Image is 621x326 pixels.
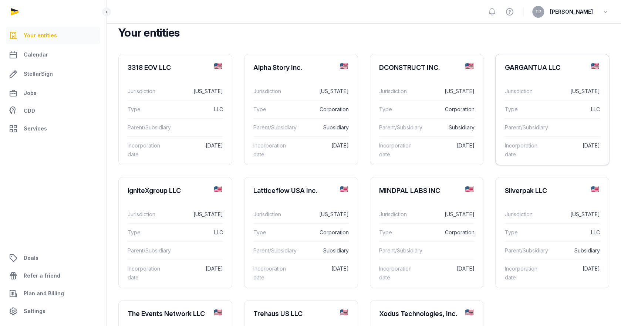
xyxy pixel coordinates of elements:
[6,27,100,44] a: Your entities
[340,63,348,69] img: us.png
[6,65,100,83] a: StellarSign
[128,228,163,237] dt: Type
[295,264,348,282] dd: [DATE]
[370,54,483,169] a: DCONSTRUCT INC.Jurisdiction[US_STATE]TypeCorporationParent/SubsidiarySubsidiaryIncorporation date...
[169,228,223,237] dd: LLC
[24,69,53,78] span: StellarSign
[379,87,415,96] dt: Jurisdiction
[421,141,474,159] dd: [DATE]
[128,141,163,159] dt: Incorporation date
[379,105,415,114] dt: Type
[295,228,348,237] dd: Corporation
[6,46,100,64] a: Calendar
[295,210,348,219] dd: [US_STATE]
[253,186,318,195] div: Latticeflow USA Inc.
[379,264,415,282] dt: Incorporation date
[253,264,289,282] dt: Incorporation date
[465,63,473,69] img: us.png
[423,123,475,132] dd: Subsidiary
[128,87,163,96] dt: Jurisdiction
[546,210,600,219] dd: [US_STATE]
[546,87,600,96] dd: [US_STATE]
[119,177,232,292] a: igniteXgroup LLCJurisdiction[US_STATE]TypeLLCParent/SubsidiaryIncorporation date[DATE]
[169,141,223,159] dd: [DATE]
[24,106,35,115] span: CDD
[295,141,348,159] dd: [DATE]
[128,246,166,255] dt: Parent/Subsidiary
[253,87,289,96] dt: Jurisdiction
[253,228,289,237] dt: Type
[118,26,603,39] h2: Your entities
[297,246,349,255] dd: Subsidiary
[297,123,349,132] dd: Subsidiary
[24,31,57,40] span: Your entities
[253,105,289,114] dt: Type
[340,309,348,315] img: us.png
[253,309,303,318] div: Trehaus US LLC
[128,105,163,114] dt: Type
[504,141,540,159] dt: Incorporation date
[421,264,474,282] dd: [DATE]
[504,228,540,237] dt: Type
[6,267,100,285] a: Refer a friend
[504,210,540,219] dt: Jurisdiction
[253,63,303,72] div: Alpha Story Inc.
[504,105,540,114] dt: Type
[128,309,205,318] div: The Events Network LLC
[546,105,600,114] dd: LLC
[465,186,473,192] img: us.png
[6,120,100,137] a: Services
[128,210,163,219] dt: Jurisdiction
[504,63,560,72] div: GARGANTUA LLC
[295,87,348,96] dd: [US_STATE]
[6,302,100,320] a: Settings
[546,141,600,159] dd: [DATE]
[169,210,223,219] dd: [US_STATE]
[340,186,348,192] img: us.png
[169,264,223,282] dd: [DATE]
[496,177,609,292] a: Silverpak LLCJurisdiction[US_STATE]TypeLLCParent/SubsidiarySubsidiaryIncorporation date[DATE]
[488,240,621,326] iframe: Chat Widget
[591,63,599,69] img: us.png
[6,285,100,302] a: Plan and Billing
[379,228,415,237] dt: Type
[421,87,474,96] dd: [US_STATE]
[379,309,458,318] div: Xodus Technologies, Inc.
[119,54,232,169] a: 3318 EOV LLCJurisdiction[US_STATE]TypeLLCParent/SubsidiaryIncorporation date[DATE]
[6,84,100,102] a: Jobs
[128,186,181,195] div: igniteXgroup LLC
[128,63,171,72] div: 3318 EOV LLC
[214,186,222,192] img: us.png
[253,246,291,255] dt: Parent/Subsidiary
[370,177,483,292] a: MINDPAL LABS INCJurisdiction[US_STATE]TypeCorporationParent/SubsidiaryIncorporation date[DATE]
[421,210,474,219] dd: [US_STATE]
[546,228,600,237] dd: LLC
[169,87,223,96] dd: [US_STATE]
[550,7,593,16] span: [PERSON_NAME]
[379,123,417,132] dt: Parent/Subsidiary
[379,246,417,255] dt: Parent/Subsidiary
[379,63,440,72] div: DCONSTRUCT INC.
[24,124,47,133] span: Services
[128,264,163,282] dt: Incorporation date
[465,309,473,315] img: us.png
[214,63,222,69] img: us.png
[128,123,166,132] dt: Parent/Subsidiary
[24,289,64,298] span: Plan and Billing
[591,186,599,192] img: us.png
[504,123,543,132] dt: Parent/Subsidiary
[379,210,415,219] dt: Jurisdiction
[379,141,415,159] dt: Incorporation date
[421,105,474,114] dd: Corporation
[24,307,45,316] span: Settings
[504,87,540,96] dt: Jurisdiction
[295,105,348,114] dd: Corporation
[421,228,474,237] dd: Corporation
[6,249,100,267] a: Deals
[253,123,291,132] dt: Parent/Subsidiary
[253,210,289,219] dt: Jurisdiction
[214,309,222,315] img: us.png
[6,103,100,118] a: CDD
[24,89,37,98] span: Jobs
